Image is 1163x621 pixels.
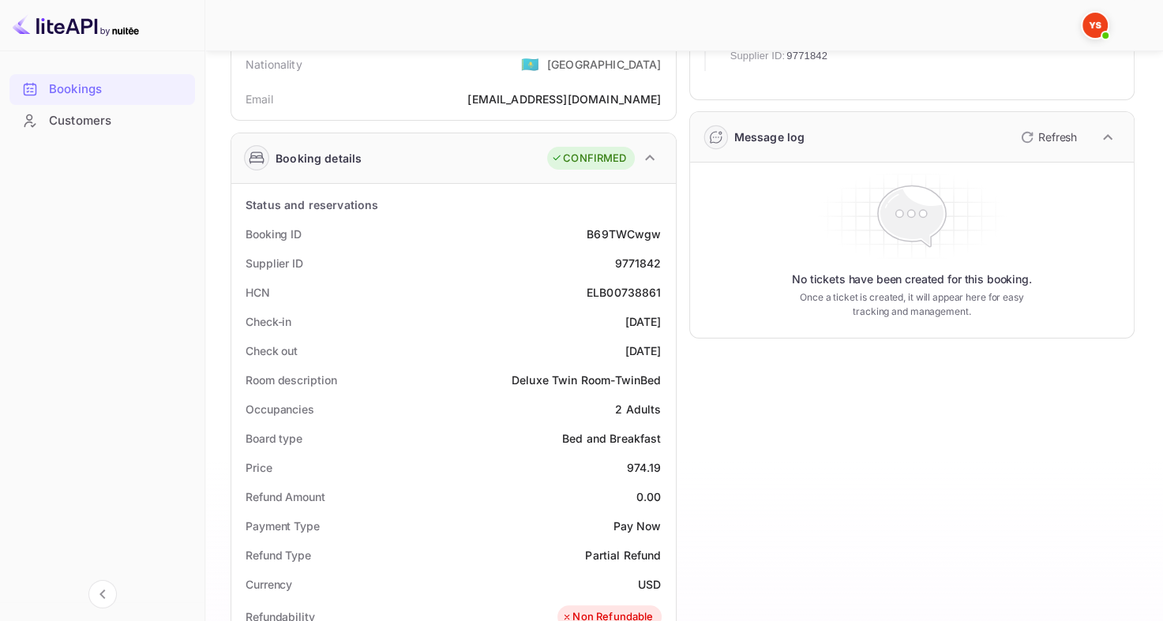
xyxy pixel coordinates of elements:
button: Refresh [1011,125,1083,150]
div: B69TWCwgw [587,226,661,242]
div: Booking ID [246,226,302,242]
img: Yandex Support [1082,13,1108,38]
span: United States [521,50,539,78]
div: 0.00 [636,488,662,505]
a: Customers [9,106,195,135]
a: Bookings [9,74,195,103]
div: 2 Adults [615,401,661,417]
div: 9771842 [614,255,661,271]
div: ELB00738861 [587,284,662,301]
span: 9771842 [786,48,827,64]
div: Refund Amount [246,488,325,505]
div: Bookings [9,74,195,105]
div: Board type [246,430,302,447]
p: Once a ticket is created, it will appear here for easy tracking and management. [793,290,1030,319]
div: [DATE] [625,313,662,330]
div: 974.19 [627,459,662,476]
div: Bookings [49,80,187,99]
div: Room description [246,372,336,388]
img: LiteAPI logo [13,13,139,38]
span: Supplier ID: [730,48,786,64]
div: Price [246,459,272,476]
div: Email [246,91,273,107]
div: Customers [9,106,195,137]
p: No tickets have been created for this booking. [792,271,1032,287]
div: [GEOGRAPHIC_DATA] [547,56,662,73]
div: Customers [49,112,187,130]
div: Partial Refund [585,547,661,563]
div: Check out [246,342,298,359]
div: HCN [246,284,270,301]
div: Message log [734,129,805,145]
div: Booking details [276,150,362,166]
div: USD [638,576,661,593]
div: Supplier ID [246,255,303,271]
div: Nationality [246,56,302,73]
div: Occupancies [246,401,314,417]
div: Refund Type [246,547,311,563]
p: Refresh [1038,129,1077,145]
div: [EMAIL_ADDRESS][DOMAIN_NAME] [467,91,661,107]
div: Payment Type [246,518,320,534]
div: CONFIRMED [551,151,626,166]
button: Collapse navigation [88,580,117,608]
div: Pay Now [613,518,661,534]
div: Check-in [246,313,291,330]
div: Status and reservations [246,196,378,213]
div: Deluxe Twin Room-TwinBed [512,372,662,388]
div: [DATE] [625,342,662,359]
div: Currency [246,576,292,593]
div: Bed and Breakfast [562,430,662,447]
